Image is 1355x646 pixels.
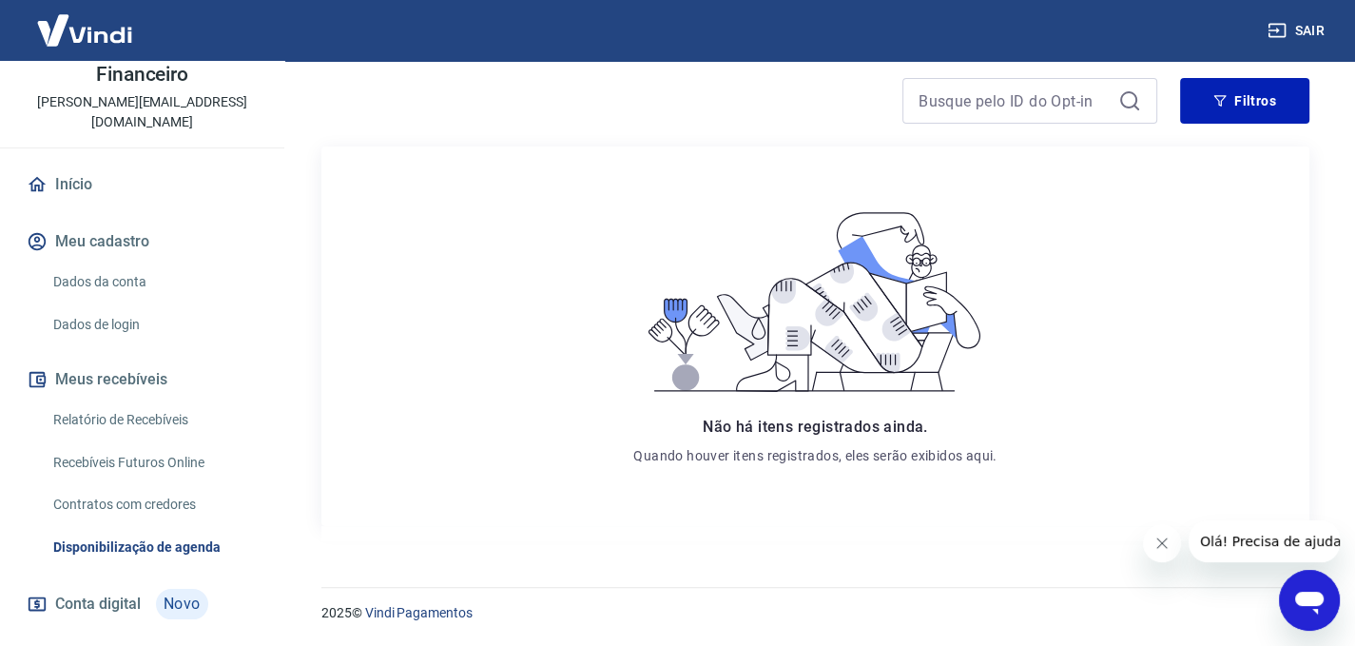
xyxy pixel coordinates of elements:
button: Sair [1264,13,1332,49]
a: Contratos com credores [46,485,261,524]
img: Vindi [23,1,146,59]
p: Financeiro [96,65,189,85]
button: Meu cadastro [23,221,261,263]
iframe: Mensagem da empresa [1189,520,1340,562]
a: Vindi Pagamentos [365,605,473,620]
a: Dados da conta [46,263,261,302]
span: Não há itens registrados ainda. [703,418,927,436]
iframe: Botão para abrir a janela de mensagens [1279,570,1340,631]
a: Relatório de Recebíveis [46,401,261,440]
span: Novo [156,589,208,619]
p: Quando houver itens registrados, eles serão exibidos aqui. [633,446,997,465]
span: Olá! Precisa de ajuda? [11,13,160,29]
iframe: Fechar mensagem [1143,524,1181,562]
a: Dados de login [46,305,261,344]
button: Meus recebíveis [23,359,261,401]
a: Início [23,164,261,206]
span: Conta digital [55,591,141,617]
p: 2025 © [321,603,1309,623]
p: [PERSON_NAME][EMAIL_ADDRESS][DOMAIN_NAME] [15,92,269,132]
a: Conta digitalNovo [23,581,261,627]
a: Disponibilização de agenda [46,528,261,567]
button: Filtros [1180,78,1309,124]
a: Recebíveis Futuros Online [46,443,261,482]
input: Busque pelo ID do Opt-in [919,87,1111,115]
